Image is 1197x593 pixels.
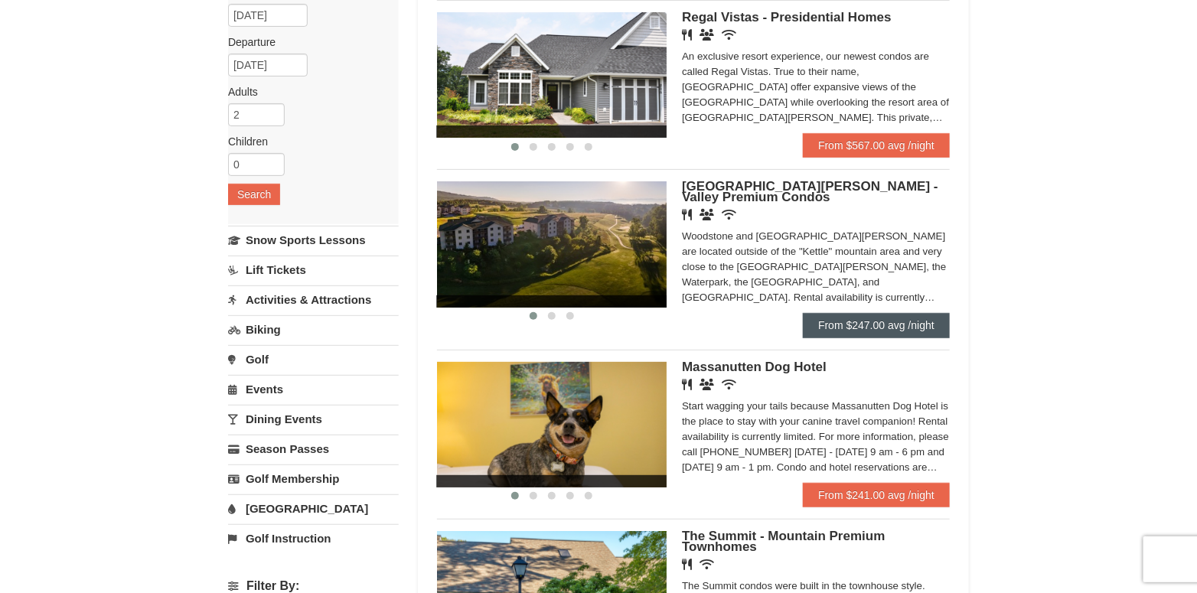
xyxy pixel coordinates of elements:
[682,209,692,220] i: Restaurant
[682,179,938,204] span: [GEOGRAPHIC_DATA][PERSON_NAME] - Valley Premium Condos
[228,84,387,99] label: Adults
[228,134,387,149] label: Children
[228,579,399,593] h4: Filter By:
[228,494,399,523] a: [GEOGRAPHIC_DATA]
[228,315,399,344] a: Biking
[682,229,950,305] div: Woodstone and [GEOGRAPHIC_DATA][PERSON_NAME] are located outside of the "Kettle" mountain area an...
[228,226,399,254] a: Snow Sports Lessons
[228,184,280,205] button: Search
[803,133,950,158] a: From $567.00 avg /night
[682,10,892,24] span: Regal Vistas - Presidential Homes
[682,399,950,475] div: Start wagging your tails because Massanutten Dog Hotel is the place to stay with your canine trav...
[700,379,714,390] i: Banquet Facilities
[228,435,399,463] a: Season Passes
[682,360,827,374] span: Massanutten Dog Hotel
[228,375,399,403] a: Events
[228,285,399,314] a: Activities & Attractions
[228,345,399,373] a: Golf
[682,559,692,570] i: Restaurant
[228,464,399,493] a: Golf Membership
[803,313,950,337] a: From $247.00 avg /night
[228,256,399,284] a: Lift Tickets
[700,209,714,220] i: Banquet Facilities
[228,524,399,552] a: Golf Instruction
[228,405,399,433] a: Dining Events
[700,29,714,41] i: Banquet Facilities
[722,379,736,390] i: Wireless Internet (free)
[722,209,736,220] i: Wireless Internet (free)
[682,49,950,125] div: An exclusive resort experience, our newest condos are called Regal Vistas. True to their name, [G...
[228,34,387,50] label: Departure
[700,559,714,570] i: Wireless Internet (free)
[682,29,692,41] i: Restaurant
[803,483,950,507] a: From $241.00 avg /night
[682,379,692,390] i: Restaurant
[682,529,885,554] span: The Summit - Mountain Premium Townhomes
[722,29,736,41] i: Wireless Internet (free)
